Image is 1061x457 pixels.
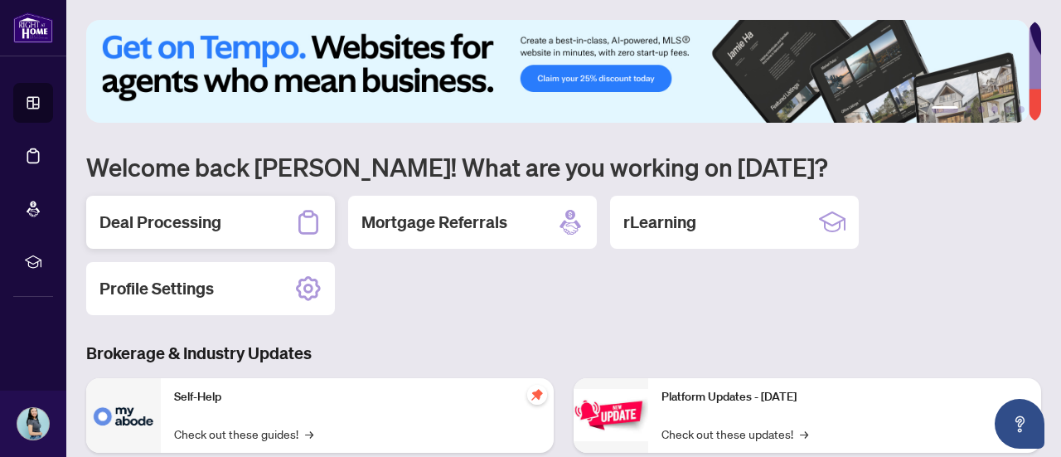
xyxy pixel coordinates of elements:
h2: rLearning [623,211,696,234]
button: 5 [1005,106,1011,113]
button: 1 [932,106,958,113]
span: → [305,425,313,443]
img: Platform Updates - June 23, 2025 [574,389,648,441]
button: 6 [1018,106,1025,113]
h2: Mortgage Referrals [361,211,507,234]
img: logo [13,12,53,43]
h2: Profile Settings [99,277,214,300]
button: Open asap [995,399,1044,449]
span: → [800,425,808,443]
img: Self-Help [86,378,161,453]
h1: Welcome back [PERSON_NAME]! What are you working on [DATE]? [86,151,1041,182]
button: 3 [978,106,985,113]
h2: Deal Processing [99,211,221,234]
img: Slide 0 [86,20,1029,123]
img: Profile Icon [17,408,49,440]
p: Platform Updates - [DATE] [661,388,1028,406]
button: 2 [965,106,971,113]
p: Self-Help [174,388,540,406]
a: Check out these updates!→ [661,425,808,443]
span: pushpin [527,385,547,405]
a: Check out these guides!→ [174,425,313,443]
h3: Brokerage & Industry Updates [86,342,1041,365]
button: 4 [991,106,998,113]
